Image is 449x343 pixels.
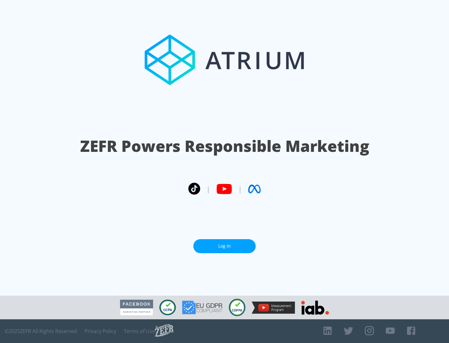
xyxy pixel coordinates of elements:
img: YouTube Measurement Program [252,302,295,314]
img: CCPA Compliant [159,300,176,315]
img: COPPA Compliant [229,299,245,316]
a: Log In [193,239,256,253]
h1: ZEFR Powers Responsible Marketing [80,135,369,157]
span: | [206,184,210,194]
span: | [238,184,242,194]
span: © 2025 ZEFR All Rights Reserved [5,328,77,334]
img: Facebook Marketing Partner [120,300,153,316]
img: GDPR Compliant [182,301,223,314]
img: IAB [301,301,329,315]
a: Terms of Use [124,328,155,334]
a: Privacy Policy [84,328,116,334]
